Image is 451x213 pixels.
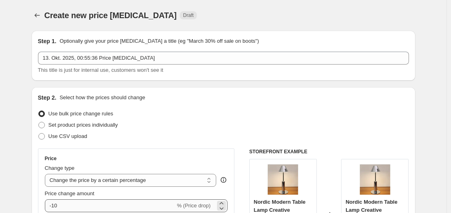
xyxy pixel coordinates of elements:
span: Change type [45,165,75,171]
img: 31sPqOyN0uL_80x.jpg [267,163,299,196]
input: -15 [45,199,175,212]
h2: Step 1. [38,37,57,45]
div: help [219,176,228,184]
span: Set product prices individually [48,122,118,128]
button: Price change jobs [32,10,43,21]
h3: Price [45,155,57,162]
span: Use CSV upload [48,133,87,139]
input: 30% off holiday sale [38,52,409,65]
img: 31sPqOyN0uL_80x.jpg [359,163,391,196]
span: Create new price [MEDICAL_DATA] [44,11,177,20]
h6: STOREFRONT EXAMPLE [249,148,409,155]
h2: Step 2. [38,94,57,102]
span: This title is just for internal use, customers won't see it [38,67,163,73]
span: Draft [183,12,194,19]
span: Use bulk price change rules [48,111,113,117]
p: Select how the prices should change [59,94,145,102]
span: % (Price drop) [177,203,211,209]
p: Optionally give your price [MEDICAL_DATA] a title (eg "March 30% off sale on boots") [59,37,259,45]
span: Price change amount [45,190,95,196]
